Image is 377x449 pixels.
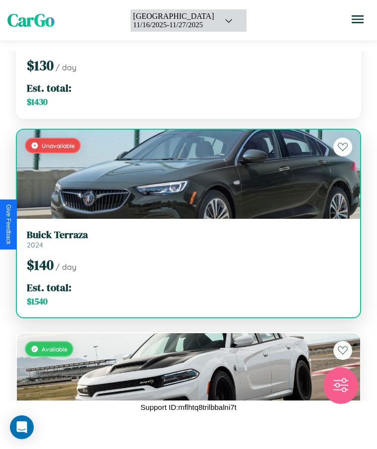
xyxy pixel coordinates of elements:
[27,56,54,75] span: $ 130
[27,296,48,307] span: $ 1540
[42,142,75,150] span: Unavailable
[27,96,48,108] span: $ 1430
[27,280,71,295] span: Est. total:
[27,229,350,241] h3: Buick Terraza
[5,204,12,245] div: Give Feedback
[27,81,71,95] span: Est. total:
[140,400,236,414] p: Support ID: mflhtq8trilbbalni7t
[10,415,34,439] div: Open Intercom Messenger
[42,346,67,353] span: Available
[56,262,76,272] span: / day
[133,12,214,21] div: [GEOGRAPHIC_DATA]
[7,8,55,32] span: CarGo
[27,255,54,274] span: $ 140
[27,241,43,249] span: 2024
[56,62,76,72] span: / day
[133,21,214,29] div: 11 / 16 / 2025 - 11 / 27 / 2025
[27,229,350,249] a: Buick Terraza2024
